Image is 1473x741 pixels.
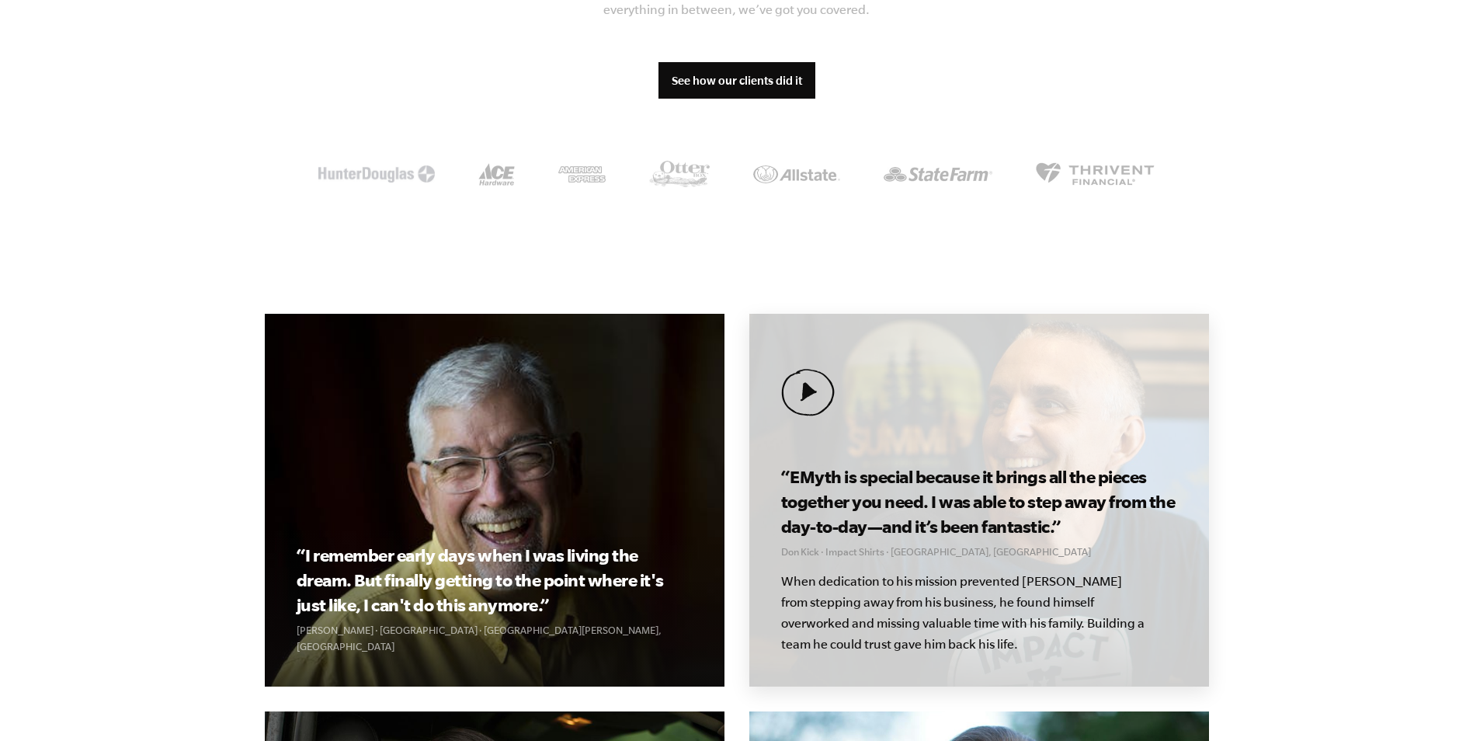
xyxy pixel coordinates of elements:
img: Thrivent Financial Logo [1036,162,1155,186]
iframe: Chat Widget [1395,666,1473,741]
h3: “I remember early days when I was living the dream. But finally getting to the point where it's j... [297,543,692,617]
p: Don Kick · Impact Shirts · [GEOGRAPHIC_DATA], [GEOGRAPHIC_DATA] [781,544,1176,560]
p: When dedication to his mission prevented [PERSON_NAME] from stepping away from his business, he f... [781,571,1146,655]
img: Play Video [781,369,835,416]
a: See how our clients did it [658,62,815,99]
img: American Express Logo [558,166,606,183]
img: Allstate Logo [753,165,840,183]
p: [PERSON_NAME] · [GEOGRAPHIC_DATA] · [GEOGRAPHIC_DATA][PERSON_NAME], [GEOGRAPHIC_DATA] [297,622,692,655]
img: McDonalds Logo [318,165,435,183]
img: Ace Harware Logo [478,163,515,186]
a: Play Video “I remember early days when I was living the dream. But finally getting to the point w... [265,314,724,687]
img: State Farm Logo [884,167,992,182]
img: OtterBox Logo [649,161,710,187]
h3: “EMyth is special because it brings all the pieces together you need. I was able to step away fro... [781,464,1176,539]
a: Play Video “EMyth is special because it brings all the pieces together you need. I was able to st... [749,314,1209,687]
